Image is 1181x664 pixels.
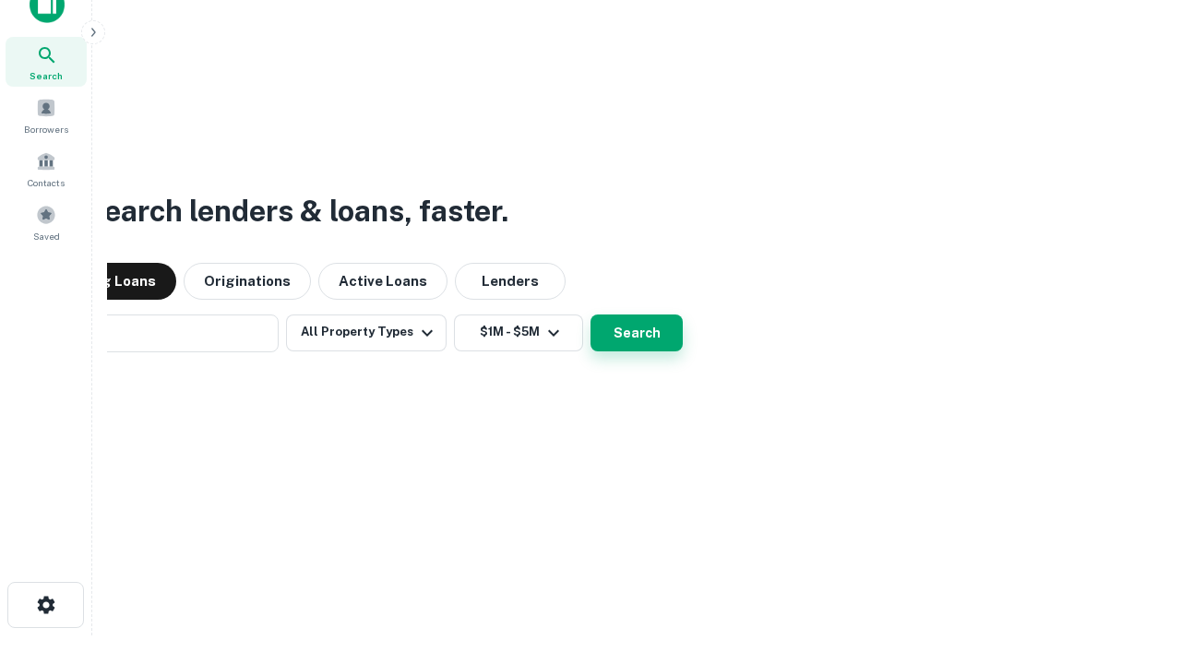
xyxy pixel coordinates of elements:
[28,175,65,190] span: Contacts
[286,314,447,351] button: All Property Types
[454,314,583,351] button: $1M - $5M
[6,144,87,194] a: Contacts
[24,122,68,136] span: Borrowers
[30,68,63,83] span: Search
[6,197,87,247] a: Saved
[1089,516,1181,605] iframe: Chat Widget
[590,314,683,351] button: Search
[318,263,447,300] button: Active Loans
[455,263,566,300] button: Lenders
[6,90,87,140] a: Borrowers
[6,37,87,87] a: Search
[184,263,311,300] button: Originations
[84,189,508,233] h3: Search lenders & loans, faster.
[33,229,60,243] span: Saved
